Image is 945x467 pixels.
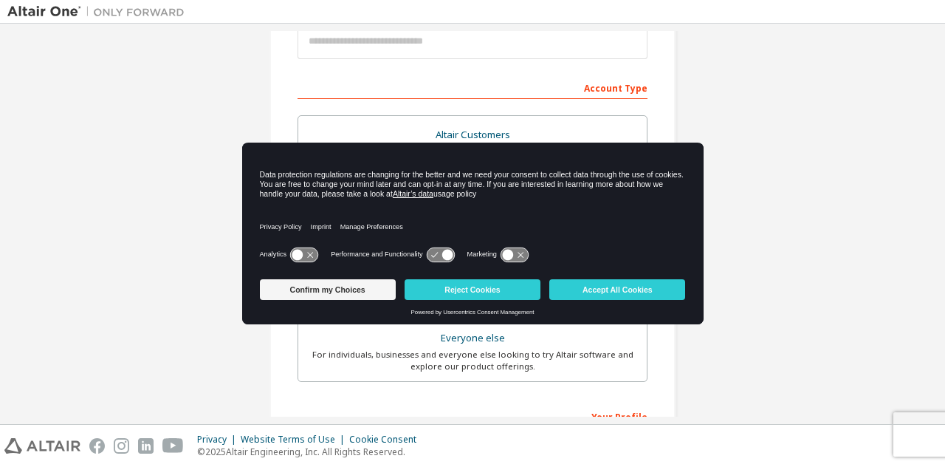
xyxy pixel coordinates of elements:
img: linkedin.svg [138,438,154,454]
img: altair_logo.svg [4,438,80,454]
div: Altair Customers [307,125,638,146]
img: instagram.svg [114,438,129,454]
p: © 2025 Altair Engineering, Inc. All Rights Reserved. [197,446,425,458]
div: Website Terms of Use [241,434,349,446]
div: For individuals, businesses and everyone else looking to try Altair software and explore our prod... [307,349,638,372]
div: Account Type [298,75,647,99]
div: Privacy [197,434,241,446]
img: facebook.svg [89,438,105,454]
div: Your Profile [298,404,647,428]
div: Everyone else [307,328,638,349]
img: Altair One [7,4,192,19]
img: youtube.svg [162,438,184,454]
div: Cookie Consent [349,434,425,446]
